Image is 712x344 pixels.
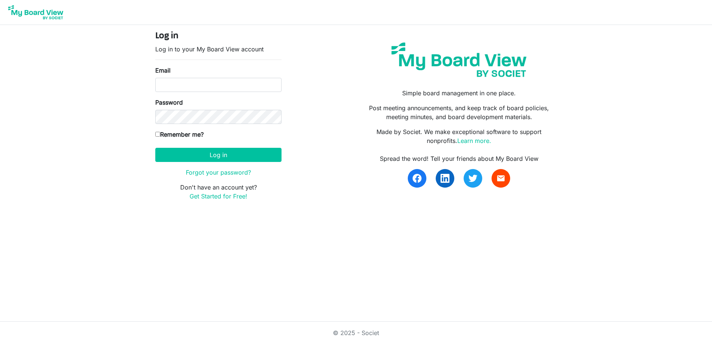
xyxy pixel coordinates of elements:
[6,3,66,22] img: My Board View Logo
[186,169,251,176] a: Forgot your password?
[413,174,422,183] img: facebook.svg
[457,137,491,144] a: Learn more.
[155,148,282,162] button: Log in
[362,103,557,121] p: Post meeting announcements, and keep track of board policies, meeting minutes, and board developm...
[155,98,183,107] label: Password
[155,130,204,139] label: Remember me?
[362,154,557,163] div: Spread the word! Tell your friends about My Board View
[155,31,282,42] h4: Log in
[386,37,532,83] img: my-board-view-societ.svg
[492,169,510,188] a: email
[496,174,505,183] span: email
[190,192,247,200] a: Get Started for Free!
[155,132,160,137] input: Remember me?
[155,45,282,54] p: Log in to your My Board View account
[468,174,477,183] img: twitter.svg
[441,174,449,183] img: linkedin.svg
[155,66,171,75] label: Email
[155,183,282,201] p: Don't have an account yet?
[333,329,379,337] a: © 2025 - Societ
[362,127,557,145] p: Made by Societ. We make exceptional software to support nonprofits.
[362,89,557,98] p: Simple board management in one place.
